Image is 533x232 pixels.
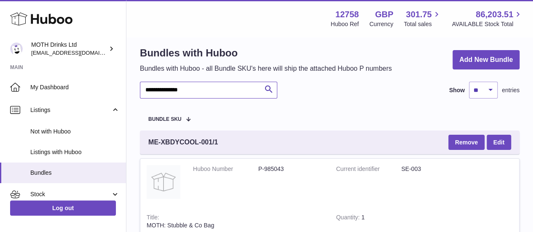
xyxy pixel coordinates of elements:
span: ME-XBDYCOOL-001/1 [148,138,218,147]
a: 301.75 Total sales [404,9,441,28]
span: [EMAIL_ADDRESS][DOMAIN_NAME] [31,49,124,56]
span: Listings [30,106,111,114]
dd: P-985043 [258,165,324,173]
span: Not with Huboo [30,128,120,136]
dt: Current identifier [336,165,402,173]
strong: Quantity [336,214,362,223]
a: Add New Bundle [453,50,520,70]
span: Stock [30,190,111,198]
a: Log out [10,200,116,216]
span: 86,203.51 [476,9,513,20]
h1: Bundles with Huboo [140,46,392,60]
div: Huboo Ref [331,20,359,28]
a: Edit [487,135,511,150]
span: 301.75 [406,9,431,20]
strong: Title [147,214,159,223]
span: Listings with Huboo [30,148,120,156]
span: My Dashboard [30,83,120,91]
span: AVAILABLE Stock Total [452,20,523,28]
a: 86,203.51 AVAILABLE Stock Total [452,9,523,28]
dd: SE-003 [401,165,466,173]
dt: Huboo Number [193,165,258,173]
img: orders@mothdrinks.com [10,43,23,55]
p: Bundles with Huboo - all Bundle SKU's here will ship the attached Huboo P numbers [140,64,392,73]
button: Remove [448,135,485,150]
span: Total sales [404,20,441,28]
div: MOTH Drinks Ltd [31,41,107,57]
span: Bundle SKU [148,117,182,122]
strong: 12758 [335,9,359,20]
span: Bundles [30,169,120,177]
strong: GBP [375,9,393,20]
img: MOTH: Stubble & Co Bag [147,165,180,199]
div: Currency [370,20,394,28]
span: entries [502,86,520,94]
div: MOTH: Stubble & Co Bag [147,221,324,229]
label: Show [449,86,465,94]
